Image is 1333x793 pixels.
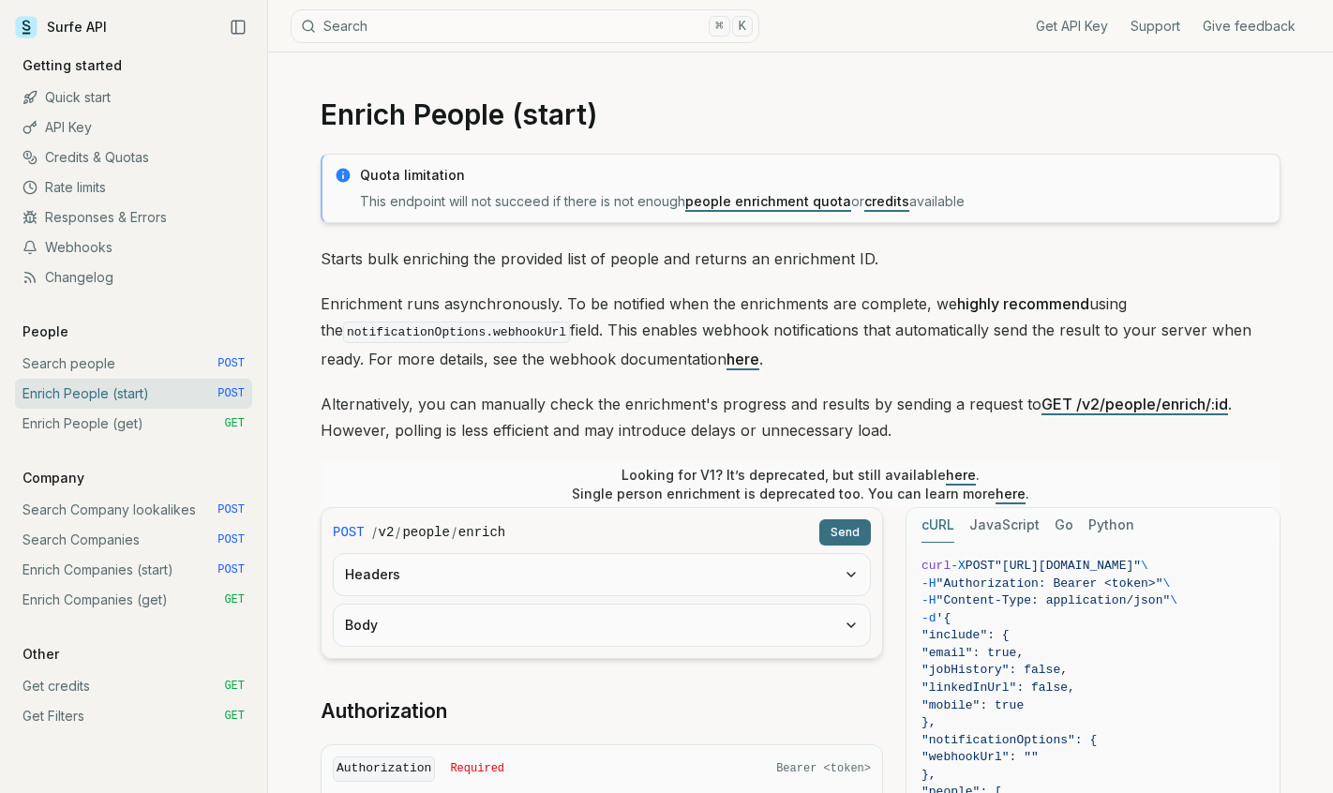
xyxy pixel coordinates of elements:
[936,593,1171,607] span: "Content-Type: application/json"
[921,559,951,573] span: curl
[15,645,67,664] p: Other
[291,9,759,43] button: Search⌘K
[936,576,1163,591] span: "Authorization: Bearer <token>"
[333,756,435,782] code: Authorization
[921,593,936,607] span: -H
[732,16,753,37] kbd: K
[452,523,457,542] span: /
[321,391,1281,443] p: Alternatively, you can manually check the enrichment's progress and results by sending a request ...
[224,13,252,41] button: Collapse Sidebar
[15,525,252,555] a: Search Companies POST
[458,523,505,542] code: enrich
[709,16,729,37] kbd: ⌘
[217,386,245,401] span: POST
[921,715,936,729] span: },
[921,576,936,591] span: -H
[1041,395,1228,413] a: GET /v2/people/enrich/:id
[372,523,377,542] span: /
[224,679,245,694] span: GET
[217,562,245,577] span: POST
[402,523,449,542] code: people
[15,172,252,202] a: Rate limits
[1088,508,1134,543] button: Python
[1203,17,1296,36] a: Give feedback
[969,508,1040,543] button: JavaScript
[819,519,871,546] button: Send
[333,523,365,542] span: POST
[15,202,252,232] a: Responses & Errors
[15,112,252,142] a: API Key
[572,466,1029,503] p: Looking for V1? It’s deprecated, but still available . Single person enrichment is deprecated too...
[15,585,252,615] a: Enrich Companies (get) GET
[921,663,1068,677] span: "jobHistory": false,
[15,671,252,701] a: Get credits GET
[334,605,870,646] button: Body
[15,409,252,439] a: Enrich People (get) GET
[15,262,252,292] a: Changelog
[1141,559,1148,573] span: \
[396,523,400,542] span: /
[217,532,245,547] span: POST
[15,82,252,112] a: Quick start
[15,495,252,525] a: Search Company lookalikes POST
[15,232,252,262] a: Webhooks
[921,750,1039,764] span: "webhookUrl": ""
[921,698,1024,712] span: "mobile": true
[1036,17,1108,36] a: Get API Key
[15,322,76,341] p: People
[921,646,1024,660] span: "email": true,
[321,97,1281,131] h1: Enrich People (start)
[360,166,1268,185] p: Quota limitation
[1131,17,1180,36] a: Support
[1162,576,1170,591] span: \
[217,502,245,517] span: POST
[217,356,245,371] span: POST
[995,559,1141,573] span: "[URL][DOMAIN_NAME]"
[864,193,909,209] a: credits
[224,709,245,724] span: GET
[776,761,871,776] span: Bearer <token>
[685,193,851,209] a: people enrichment quota
[224,416,245,431] span: GET
[951,559,966,573] span: -X
[1170,593,1177,607] span: \
[726,350,759,368] a: here
[957,294,1089,313] strong: highly recommend
[343,322,570,343] code: notificationOptions.webhookUrl
[15,13,107,41] a: Surfe API
[936,611,951,625] span: '{
[15,469,92,487] p: Company
[334,554,870,595] button: Headers
[379,523,395,542] code: v2
[921,611,936,625] span: -d
[15,555,252,585] a: Enrich Companies (start) POST
[966,559,995,573] span: POST
[15,142,252,172] a: Credits & Quotas
[921,681,1075,695] span: "linkedInUrl": false,
[450,761,504,776] span: Required
[360,192,1268,211] p: This endpoint will not succeed if there is not enough or available
[321,291,1281,372] p: Enrichment runs asynchronously. To be notified when the enrichments are complete, we using the fi...
[321,246,1281,272] p: Starts bulk enriching the provided list of people and returns an enrichment ID.
[921,733,1097,747] span: "notificationOptions": {
[1055,508,1073,543] button: Go
[921,508,954,543] button: cURL
[996,486,1026,501] a: here
[946,467,976,483] a: here
[321,698,447,725] a: Authorization
[224,592,245,607] span: GET
[15,56,129,75] p: Getting started
[15,701,252,731] a: Get Filters GET
[921,768,936,782] span: },
[15,349,252,379] a: Search people POST
[15,379,252,409] a: Enrich People (start) POST
[921,628,1010,642] span: "include": {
